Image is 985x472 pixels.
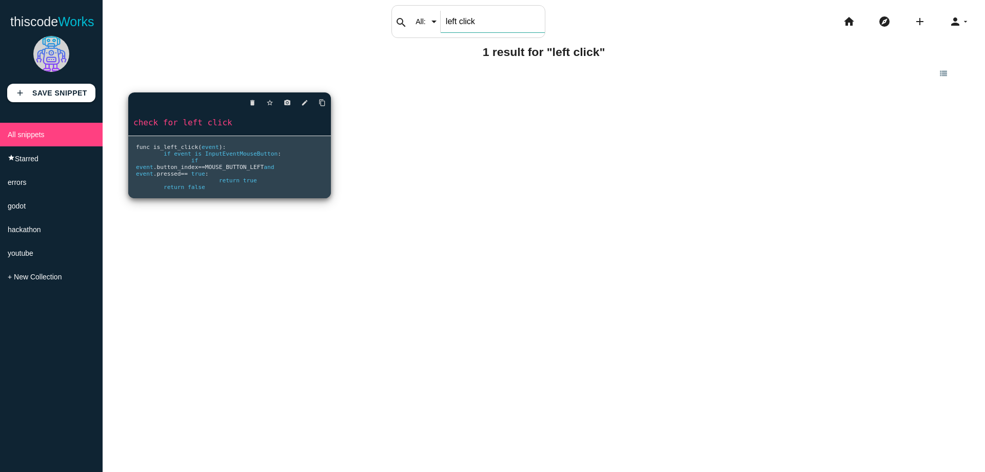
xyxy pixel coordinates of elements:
[241,93,256,112] a: delete
[949,5,961,38] i: person
[15,155,38,163] span: Starred
[395,6,407,39] i: search
[8,225,41,234] span: hackathon
[15,84,25,102] i: add
[191,171,205,177] span: true
[249,93,256,112] i: delete
[8,130,45,139] span: All snippets
[205,150,278,157] span: InputEventMouseButton
[243,177,257,184] span: true
[7,84,95,102] a: addSave Snippet
[930,64,959,82] a: view_list
[198,144,202,150] span: (
[8,202,26,210] span: godot
[136,171,153,177] span: event
[258,93,273,112] a: Star snippet
[10,5,94,38] a: thiscodeWorks
[58,14,94,29] span: Works
[264,164,274,171] span: and
[301,93,308,112] i: edit
[392,6,410,37] button: search
[293,93,308,112] a: edit
[205,171,209,177] span: :
[8,273,62,281] span: + New Collection
[136,144,198,150] span: func is_left_click
[8,249,33,257] span: youtube
[181,171,188,177] span: ==
[961,5,970,38] i: arrow_drop_down
[174,150,191,157] span: event
[284,93,291,112] i: photo_camera
[219,177,240,184] span: return
[191,157,198,164] span: if
[153,171,157,177] span: .
[275,93,291,112] a: photo_camera
[266,93,273,112] i: star_border
[8,154,15,161] i: star
[843,5,855,38] i: home
[128,117,331,128] a: check for left click
[219,144,226,150] span: ):
[188,184,205,191] span: false
[278,150,281,157] span: :
[156,171,181,177] span: pressed
[195,150,202,157] span: is
[441,11,545,32] input: Search my snippets
[202,144,219,150] span: event
[164,150,170,157] span: if
[136,164,153,171] span: event
[939,64,948,82] i: view_list
[32,89,87,97] b: Save Snippet
[156,164,198,171] span: button_index
[914,5,926,38] i: add
[319,93,326,112] i: content_copy
[483,45,605,59] b: 1 result for "left click"
[878,5,891,38] i: explore
[33,36,69,72] img: robot.png
[198,164,205,171] span: ==
[310,93,326,112] a: Copy to Clipboard
[153,164,157,171] span: .
[8,178,27,186] span: errors
[205,164,264,171] span: MOUSE_BUTTON_LEFT
[164,184,184,191] span: return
